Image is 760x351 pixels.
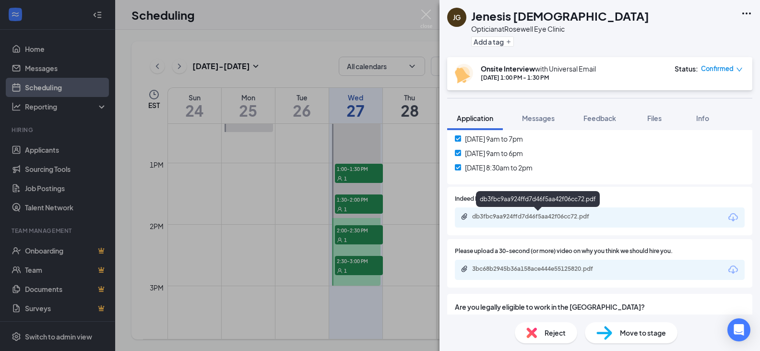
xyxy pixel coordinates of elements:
[736,66,743,73] span: down
[453,12,461,22] div: JG
[465,133,523,144] span: [DATE] 9am to 7pm
[647,114,662,122] span: Files
[472,213,606,220] div: db3fbc9aa924ffd7d46f5aa42f06cc72.pdf
[481,64,596,73] div: with Universal Email
[471,24,649,34] div: Optician at Rosewell Eye Clinic
[620,327,666,338] span: Move to stage
[457,114,493,122] span: Application
[471,8,649,24] h1: Jenesis [DEMOGRAPHIC_DATA]
[461,265,616,274] a: Paperclip3bc68b2945b36a158ace444e55125820.pdf
[522,114,555,122] span: Messages
[583,114,616,122] span: Feedback
[465,148,523,158] span: [DATE] 9am to 6pm
[461,265,468,273] svg: Paperclip
[701,64,734,73] span: Confirmed
[472,265,606,273] div: 3bc68b2945b36a158ace444e55125820.pdf
[455,194,497,204] span: Indeed Resume
[455,302,745,312] span: Are you legally eligible to work in the [GEOGRAPHIC_DATA]?
[465,162,533,173] span: [DATE] 8:30am to 2pm
[727,264,739,276] svg: Download
[461,213,616,222] a: Paperclipdb3fbc9aa924ffd7d46f5aa42f06cc72.pdf
[675,64,698,73] div: Status :
[455,247,673,256] span: Please upload a 30-second (or more) video on why you think we should hire you.
[741,8,752,19] svg: Ellipses
[696,114,709,122] span: Info
[727,318,750,341] div: Open Intercom Messenger
[545,327,566,338] span: Reject
[481,64,535,73] b: Onsite Interview
[481,73,596,82] div: [DATE] 1:00 PM - 1:30 PM
[506,39,511,45] svg: Plus
[727,212,739,223] svg: Download
[471,36,514,47] button: PlusAdd a tag
[476,191,600,207] div: db3fbc9aa924ffd7d46f5aa42f06cc72.pdf
[461,213,468,220] svg: Paperclip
